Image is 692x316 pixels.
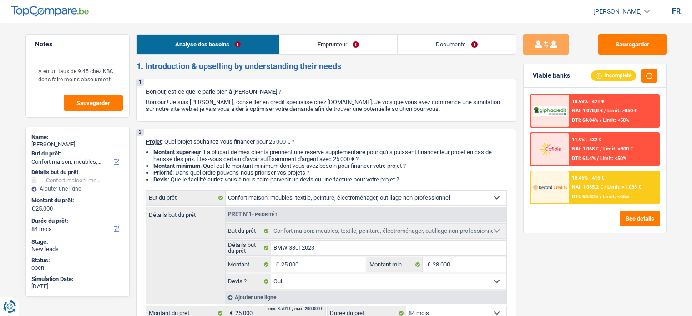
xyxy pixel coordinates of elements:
[31,150,122,157] label: But du prêt:
[603,117,629,123] span: Limit: <50%
[591,70,636,80] div: Incomplete
[572,194,598,200] span: DTI: 63.83%
[31,169,124,176] div: Détails but du prêt
[137,129,144,136] div: 2
[533,72,570,80] div: Viable banks
[31,283,124,290] div: [DATE]
[572,99,604,105] div: 10.99% | 421 €
[31,217,122,225] label: Durée du prêt:
[226,241,272,255] label: Détails but du prêt
[398,35,516,54] a: Documents
[31,264,124,271] div: open
[31,205,35,212] span: €
[423,257,433,272] span: €
[268,307,323,311] div: min: 3.701 € / max: 200.000 €
[226,224,272,238] label: But du prêt
[146,191,226,205] label: But du prêt
[137,79,144,86] div: 1
[146,138,162,145] span: Projet
[620,211,660,226] button: See details
[225,291,506,304] div: Ajouter une ligne
[31,246,124,253] div: New leads
[598,34,667,55] button: Sauvegarder
[572,175,604,181] div: 10.45% | 415 €
[226,211,280,217] div: Prêt n°1
[572,117,598,123] span: DTI: 64.04%
[153,176,168,183] span: Devis
[533,140,567,157] img: Cofidis
[367,257,423,272] label: Montant min.
[35,40,120,48] h5: Notes
[604,184,606,190] span: /
[271,257,281,272] span: €
[11,6,89,17] img: TopCompare Logo
[600,117,601,123] span: /
[226,257,272,272] label: Montant
[572,108,603,114] span: NAI: 1 078,8 €
[153,176,507,183] li: : Quelle facilité auriez-vous à nous faire parvenir un devis ou une facture pour votre projet ?
[603,194,629,200] span: Limit: <65%
[600,146,602,152] span: /
[153,169,172,176] strong: Priorité
[137,35,279,54] a: Analyse des besoins
[31,238,124,246] div: Stage:
[279,35,397,54] a: Emprunteur
[31,276,124,283] div: Simulation Date:
[572,137,601,143] div: 11.9% | 432 €
[31,134,124,141] div: Name:
[146,88,507,95] p: Bonjour, est-ce que je parle bien à [PERSON_NAME] ?
[153,149,507,162] li: : La plupart de mes clients prennent une réserve supplémentaire pour qu'ils puissent financer leu...
[604,108,606,114] span: /
[672,7,681,15] div: fr
[607,108,637,114] span: Limit: >850 €
[146,207,225,218] label: Détails but du prêt
[586,4,650,19] a: [PERSON_NAME]
[153,162,200,169] strong: Montant minimum
[31,197,122,204] label: Montant du prêt:
[572,184,603,190] span: NAI: 1 085,2 €
[252,212,278,217] span: - Priorité 1
[146,138,507,145] p: : Quel projet souhaitez-vous financer pour 25 000 € ?
[136,61,516,71] h2: 1. Introduction & upselling by understanding their needs
[533,179,567,196] img: Record Credits
[603,146,633,152] span: Limit: >800 €
[31,257,124,264] div: Status:
[572,155,596,161] span: DTI: 64.4%
[607,184,641,190] span: Limit: >1.033 €
[153,149,201,155] strong: Montant supérieur
[533,106,567,116] img: AlphaCredit
[146,99,507,112] p: Bonjour ! Je suis [PERSON_NAME], conseiller en crédit spécialisé chez [DOMAIN_NAME]. Je vois que ...
[572,146,599,152] span: NAI: 1 068 €
[64,95,123,111] button: Sauvegarder
[31,141,124,148] div: [PERSON_NAME]
[600,155,626,161] span: Limit: <50%
[226,274,272,289] label: Devis ?
[76,100,110,106] span: Sauvegarder
[153,162,507,169] li: : Quel est le montant minimum dont vous avez besoin pour financer votre projet ?
[153,169,507,176] li: : Dans quel ordre pouvons-nous prioriser vos projets ?
[31,186,124,192] div: Ajouter une ligne
[593,8,642,15] span: [PERSON_NAME]
[597,155,599,161] span: /
[600,194,601,200] span: /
